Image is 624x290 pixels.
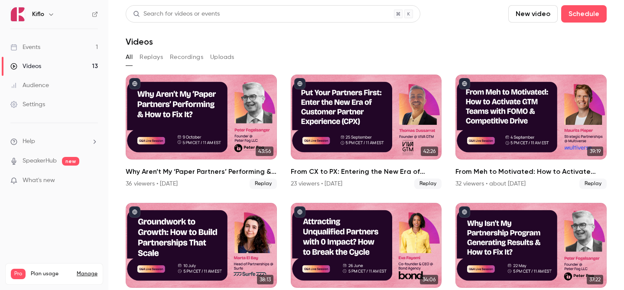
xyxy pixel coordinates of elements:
[129,78,140,89] button: published
[23,137,35,146] span: Help
[291,75,442,189] li: From CX to PX: Entering the New Era of Partner Experience
[459,206,470,218] button: published
[291,166,442,177] h2: From CX to PX: Entering the New Era of Partner Experience
[126,166,277,177] h2: Why Aren’t My ‘Paper Partners’ Performing & How to Fix It?
[31,270,71,277] span: Plan usage
[10,62,41,71] div: Videos
[420,275,438,284] span: 34:06
[11,269,26,279] span: Pro
[291,179,342,188] div: 23 viewers • [DATE]
[10,137,98,146] li: help-dropdown-opener
[126,75,277,189] a: 43:56Why Aren’t My ‘Paper Partners’ Performing & How to Fix It?36 viewers • [DATE]Replay
[126,75,277,189] li: Why Aren’t My ‘Paper Partners’ Performing & How to Fix It?
[126,50,133,64] button: All
[455,75,607,189] li: From Meh to Motivated: How to Activate GTM Teams with FOMO & Competitive Drive
[129,206,140,218] button: published
[455,179,526,188] div: 32 viewers • about [DATE]
[210,50,234,64] button: Uploads
[455,166,607,177] h2: From Meh to Motivated: How to Activate GTM Teams with FOMO & Competitive Drive
[294,206,305,218] button: published
[126,179,178,188] div: 36 viewers • [DATE]
[170,50,203,64] button: Recordings
[88,177,98,185] iframe: Noticeable Trigger
[11,7,25,21] img: Kiflo
[455,75,607,189] a: 39:19From Meh to Motivated: How to Activate GTM Teams with FOMO & Competitive Drive32 viewers • a...
[587,147,603,156] span: 39:19
[257,275,273,284] span: 38:13
[23,176,55,185] span: What's new
[77,270,97,277] a: Manage
[62,157,79,166] span: new
[256,147,273,156] span: 43:56
[10,100,45,109] div: Settings
[414,179,442,189] span: Replay
[291,75,442,189] a: 42:26From CX to PX: Entering the New Era of Partner Experience23 viewers • [DATE]Replay
[587,275,603,284] span: 37:22
[140,50,163,64] button: Replays
[126,36,153,47] h1: Videos
[133,10,220,19] div: Search for videos or events
[508,5,558,23] button: New video
[10,43,40,52] div: Events
[32,10,44,19] h6: Kiflo
[294,78,305,89] button: published
[10,81,49,90] div: Audience
[459,78,470,89] button: published
[561,5,607,23] button: Schedule
[421,147,438,156] span: 42:26
[579,179,607,189] span: Replay
[126,5,607,285] section: Videos
[23,156,57,166] a: SpeakerHub
[250,179,277,189] span: Replay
